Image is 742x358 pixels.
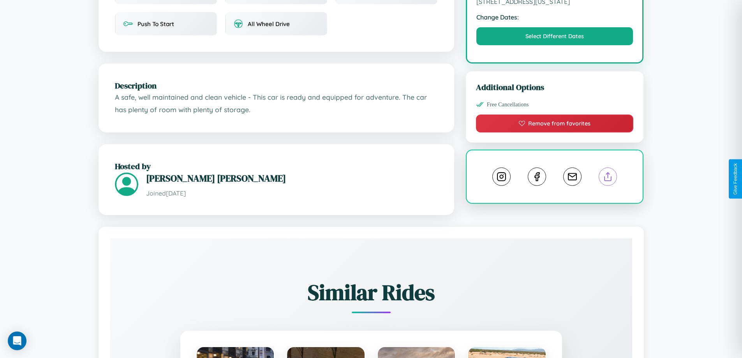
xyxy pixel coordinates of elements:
[476,13,633,21] strong: Change Dates:
[146,172,438,185] h3: [PERSON_NAME] [PERSON_NAME]
[115,80,438,91] h2: Description
[476,81,634,93] h3: Additional Options
[137,277,605,307] h2: Similar Rides
[115,91,438,116] p: A safe, well maintained and clean vehicle - This car is ready and equipped for adventure. The car...
[476,115,634,132] button: Remove from favorites
[115,160,438,172] h2: Hosted by
[733,163,738,195] div: Give Feedback
[137,20,174,28] span: Push To Start
[248,20,290,28] span: All Wheel Drive
[487,101,529,108] span: Free Cancellations
[146,188,438,199] p: Joined [DATE]
[476,27,633,45] button: Select Different Dates
[8,332,26,350] div: Open Intercom Messenger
